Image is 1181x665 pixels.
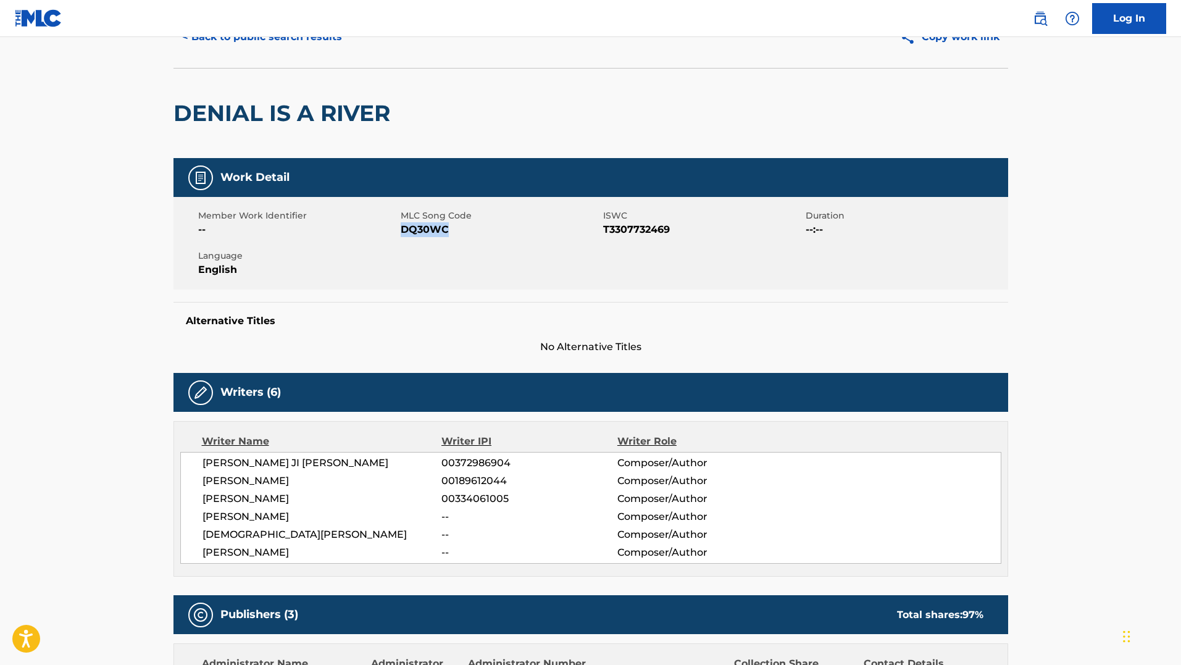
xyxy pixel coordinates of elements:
div: Writer IPI [441,434,617,449]
h5: Writers (6) [220,385,281,399]
span: Member Work Identifier [198,209,398,222]
span: [DEMOGRAPHIC_DATA][PERSON_NAME] [202,527,442,542]
iframe: Chat Widget [1119,606,1181,665]
span: -- [198,222,398,237]
h2: DENIAL IS A RIVER [173,99,396,127]
span: DQ30WC [401,222,600,237]
span: ISWC [603,209,803,222]
span: MLC Song Code [401,209,600,222]
span: [PERSON_NAME] [202,545,442,560]
img: Work Detail [193,170,208,185]
span: Duration [806,209,1005,222]
img: Copy work link [900,30,922,45]
span: -- [441,527,617,542]
span: --:-- [806,222,1005,237]
span: -- [441,509,617,524]
img: Writers [193,385,208,400]
span: 97 % [962,609,983,621]
span: T3307732469 [603,222,803,237]
button: Copy work link [891,22,1008,52]
a: Public Search [1028,6,1053,31]
span: 00189612044 [441,474,617,488]
a: Log In [1092,3,1166,34]
div: Writer Name [202,434,442,449]
span: 00334061005 [441,491,617,506]
span: English [198,262,398,277]
span: -- [441,545,617,560]
span: Composer/Author [617,456,777,471]
span: [PERSON_NAME] [202,491,442,506]
span: Composer/Author [617,509,777,524]
div: Drag [1123,618,1130,655]
span: Composer/Author [617,527,777,542]
img: help [1065,11,1080,26]
img: MLC Logo [15,9,62,27]
h5: Alternative Titles [186,315,996,327]
span: Composer/Author [617,545,777,560]
span: Composer/Author [617,474,777,488]
div: Total shares: [897,608,983,622]
img: search [1033,11,1048,26]
span: Language [198,249,398,262]
span: No Alternative Titles [173,340,1008,354]
button: < Back to public search results [173,22,351,52]
span: [PERSON_NAME] JI [PERSON_NAME] [202,456,442,471]
img: Publishers [193,608,208,622]
div: Writer Role [617,434,777,449]
div: Help [1060,6,1085,31]
span: [PERSON_NAME] [202,509,442,524]
span: Composer/Author [617,491,777,506]
h5: Work Detail [220,170,290,185]
h5: Publishers (3) [220,608,298,622]
span: 00372986904 [441,456,617,471]
span: [PERSON_NAME] [202,474,442,488]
